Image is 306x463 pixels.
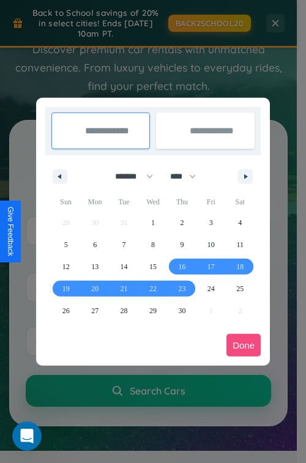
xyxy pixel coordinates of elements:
button: Done [226,334,261,357]
span: 6 [93,234,97,256]
span: 16 [178,256,185,278]
button: 9 [168,234,196,256]
button: 16 [168,256,196,278]
span: 4 [238,212,242,234]
span: 18 [236,256,244,278]
button: 12 [51,256,80,278]
span: 12 [62,256,70,278]
span: 24 [207,278,215,300]
button: 15 [138,256,167,278]
button: 3 [196,212,225,234]
button: 26 [51,300,80,322]
button: 8 [138,234,167,256]
span: 14 [121,256,128,278]
span: 29 [149,300,157,322]
button: 11 [226,234,255,256]
button: 7 [110,234,138,256]
iframe: Intercom live chat [12,421,42,451]
span: 25 [236,278,244,300]
span: 26 [62,300,70,322]
span: 1 [151,212,155,234]
span: 15 [149,256,157,278]
button: 6 [80,234,109,256]
button: 13 [80,256,109,278]
span: 7 [122,234,126,256]
span: 8 [151,234,155,256]
span: 13 [91,256,99,278]
span: 20 [91,278,99,300]
button: 23 [168,278,196,300]
span: 10 [207,234,215,256]
span: 30 [178,300,185,322]
span: 3 [209,212,213,234]
span: 27 [91,300,99,322]
span: Tue [110,192,138,212]
button: 1 [138,212,167,234]
button: 25 [226,278,255,300]
span: 21 [121,278,128,300]
span: Mon [80,192,109,212]
span: 11 [236,234,244,256]
span: Thu [168,192,196,212]
span: 19 [62,278,70,300]
button: 10 [196,234,225,256]
button: 24 [196,278,225,300]
button: 30 [168,300,196,322]
span: 2 [180,212,184,234]
span: Sat [226,192,255,212]
button: 21 [110,278,138,300]
button: 27 [80,300,109,322]
span: 9 [180,234,184,256]
span: 17 [207,256,215,278]
button: 17 [196,256,225,278]
span: 5 [64,234,68,256]
span: 23 [178,278,185,300]
button: 2 [168,212,196,234]
span: 28 [121,300,128,322]
button: 5 [51,234,80,256]
span: Fri [196,192,225,212]
span: Wed [138,192,167,212]
button: 28 [110,300,138,322]
button: 18 [226,256,255,278]
span: 22 [149,278,157,300]
button: 19 [51,278,80,300]
button: 20 [80,278,109,300]
button: 4 [226,212,255,234]
button: 29 [138,300,167,322]
button: 22 [138,278,167,300]
div: Give Feedback [6,207,15,256]
span: Sun [51,192,80,212]
button: 14 [110,256,138,278]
